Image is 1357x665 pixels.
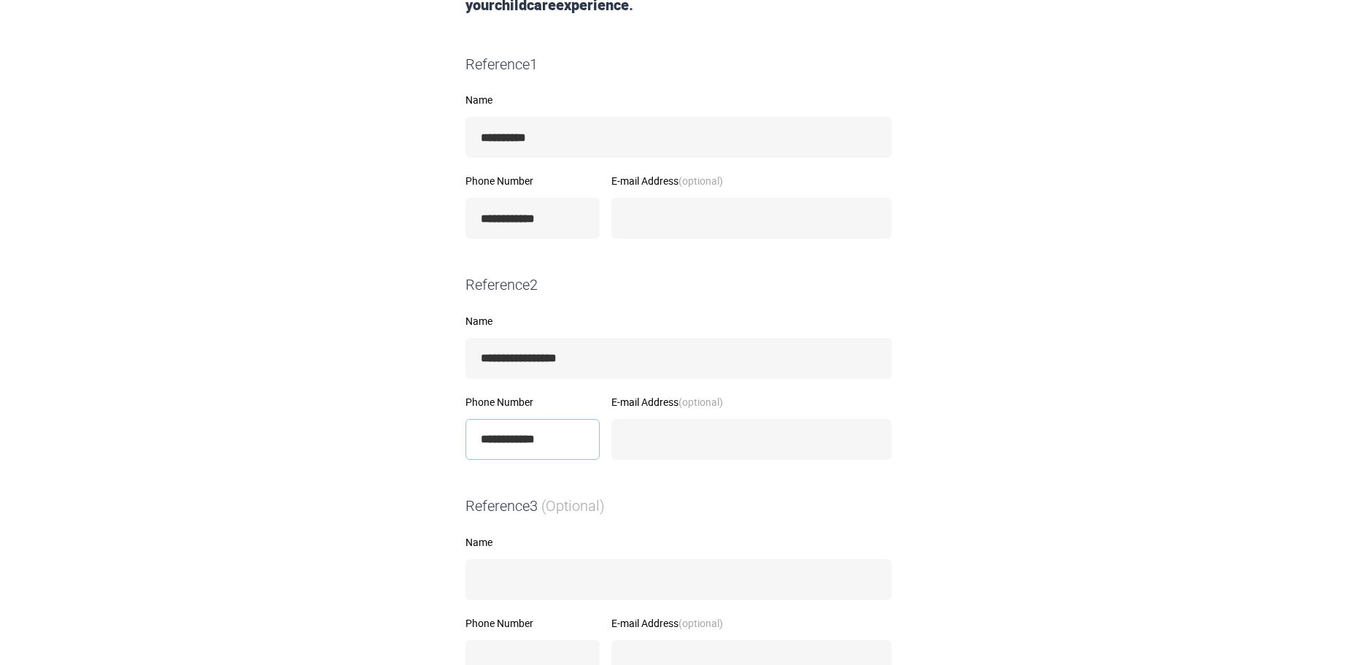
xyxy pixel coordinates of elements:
span: E-mail Address [611,174,723,188]
label: Phone Number [465,397,600,407]
span: E-mail Address [611,395,723,409]
span: E-mail Address [611,616,723,630]
span: (Optional) [541,497,605,515]
div: Reference 2 [460,274,897,296]
label: Name [465,316,892,326]
strong: (optional) [678,395,723,409]
div: Reference 1 [460,54,897,75]
label: Phone Number [465,176,600,186]
div: Reference 3 [460,496,897,517]
strong: (optional) [678,616,723,630]
strong: (optional) [678,174,723,188]
label: Name [465,537,892,547]
label: Name [465,95,892,105]
label: Phone Number [465,618,600,629]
